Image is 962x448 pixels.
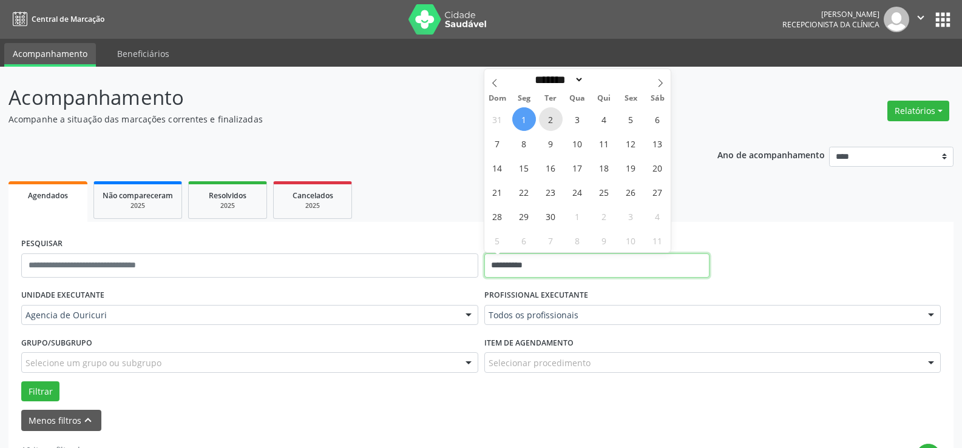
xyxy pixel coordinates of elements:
[197,201,258,210] div: 2025
[646,180,669,204] span: Setembro 27, 2025
[646,107,669,131] span: Setembro 6, 2025
[486,229,509,252] span: Outubro 5, 2025
[512,204,536,228] span: Setembro 29, 2025
[32,14,104,24] span: Central de Marcação
[103,201,173,210] div: 2025
[21,333,92,352] label: Grupo/Subgrupo
[109,43,178,64] a: Beneficiários
[646,132,669,155] span: Setembro 13, 2025
[537,95,564,102] span: Ter
[644,95,671,102] span: Sáb
[782,19,879,30] span: Recepcionista da clínica
[619,180,643,204] span: Setembro 26, 2025
[484,286,588,305] label: PROFISSIONAL EXECUTANTE
[539,156,563,179] span: Setembro 16, 2025
[209,190,246,201] span: Resolvidos
[592,180,616,204] span: Setembro 25, 2025
[282,201,343,210] div: 2025
[486,204,509,228] span: Setembro 28, 2025
[510,95,537,102] span: Seg
[489,356,591,369] span: Selecionar procedimento
[293,190,333,201] span: Cancelados
[512,229,536,252] span: Outubro 6, 2025
[512,156,536,179] span: Setembro 15, 2025
[486,180,509,204] span: Setembro 21, 2025
[619,204,643,228] span: Outubro 3, 2025
[486,132,509,155] span: Setembro 7, 2025
[592,229,616,252] span: Outubro 9, 2025
[592,204,616,228] span: Outubro 2, 2025
[617,95,644,102] span: Sex
[486,107,509,131] span: Agosto 31, 2025
[512,132,536,155] span: Setembro 8, 2025
[25,356,161,369] span: Selecione um grupo ou subgrupo
[592,107,616,131] span: Setembro 4, 2025
[566,156,589,179] span: Setembro 17, 2025
[932,9,954,30] button: apps
[619,107,643,131] span: Setembro 5, 2025
[909,7,932,32] button: 
[646,204,669,228] span: Outubro 4, 2025
[619,132,643,155] span: Setembro 12, 2025
[584,73,624,86] input: Year
[619,229,643,252] span: Outubro 10, 2025
[8,9,104,29] a: Central de Marcação
[539,132,563,155] span: Setembro 9, 2025
[531,73,584,86] select: Month
[887,101,949,121] button: Relatórios
[539,204,563,228] span: Setembro 30, 2025
[8,82,670,113] p: Acompanhamento
[21,286,104,305] label: UNIDADE EXECUTANTE
[486,156,509,179] span: Setembro 14, 2025
[512,180,536,204] span: Setembro 22, 2025
[21,381,59,402] button: Filtrar
[539,107,563,131] span: Setembro 2, 2025
[566,180,589,204] span: Setembro 24, 2025
[8,113,670,125] p: Acompanhe a situação das marcações correntes e finalizadas
[25,309,453,321] span: Agencia de Ouricuri
[646,229,669,252] span: Outubro 11, 2025
[717,147,825,162] p: Ano de acompanhamento
[782,9,879,19] div: [PERSON_NAME]
[489,309,916,321] span: Todos os profissionais
[103,190,173,201] span: Não compareceram
[592,132,616,155] span: Setembro 11, 2025
[21,410,101,431] button: Menos filtroskeyboard_arrow_up
[4,43,96,67] a: Acompanhamento
[28,190,68,201] span: Agendados
[591,95,617,102] span: Qui
[21,235,63,253] label: PESQUISAR
[539,229,563,252] span: Outubro 7, 2025
[81,413,95,427] i: keyboard_arrow_up
[484,95,511,102] span: Dom
[512,107,536,131] span: Setembro 1, 2025
[592,156,616,179] span: Setembro 18, 2025
[619,156,643,179] span: Setembro 19, 2025
[914,11,927,24] i: 
[566,204,589,228] span: Outubro 1, 2025
[646,156,669,179] span: Setembro 20, 2025
[884,7,909,32] img: img
[539,180,563,204] span: Setembro 23, 2025
[566,132,589,155] span: Setembro 10, 2025
[566,229,589,252] span: Outubro 8, 2025
[564,95,591,102] span: Qua
[484,333,574,352] label: Item de agendamento
[566,107,589,131] span: Setembro 3, 2025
